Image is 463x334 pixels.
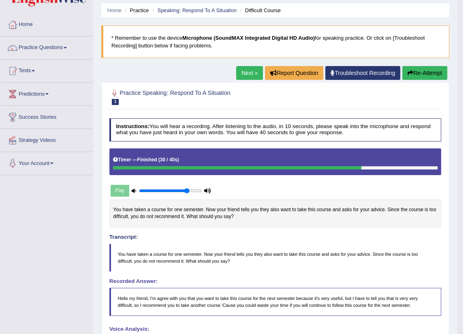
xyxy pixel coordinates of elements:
span: 1 [112,99,119,105]
a: Troubleshoot Recording [325,66,400,80]
a: Strategy Videos [0,129,93,149]
h2: Practice Speaking: Respond To A Situation [109,88,315,105]
a: Your Account [0,152,93,172]
a: Tests [0,60,93,80]
button: Re-Attempt [402,66,447,80]
blockquote: You have taken a course for one semester. Now your friend tells you they also want to take this c... [109,244,442,271]
b: 30 / 40s [160,157,177,163]
a: Home [0,13,93,34]
h5: Timer — [113,157,179,163]
button: Report Question [265,66,323,80]
a: Success Stories [0,106,93,126]
b: Finished [137,157,157,163]
a: Speaking: Respond To A Situation [157,7,237,13]
b: Instructions: [116,123,149,129]
a: Predictions [0,83,93,103]
a: Next » [236,66,263,80]
b: Microphone (SoundMAX Integrated Digital HD Audio) [182,35,315,41]
blockquote: Hello my friend, I'm agree with you that you want to take this course for the next semester becau... [109,288,442,315]
a: Practice Questions [0,36,93,57]
li: Practice [123,6,149,14]
li: Difficult Course [238,6,281,14]
h4: Voice Analysis: [109,326,442,332]
blockquote: * Remember to use the device for speaking practice. Or click on [Troubleshoot Recording] button b... [101,26,449,58]
a: Home [107,7,122,13]
div: You have taken a course for one semester. Now your friend tells you they also want to take this c... [109,199,442,227]
h4: Recorded Answer: [109,278,442,285]
h4: You will hear a recording. After listening to the audio, in 10 seconds, please speak into the mic... [109,118,442,141]
b: ( [158,157,160,163]
b: ) [177,157,179,163]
